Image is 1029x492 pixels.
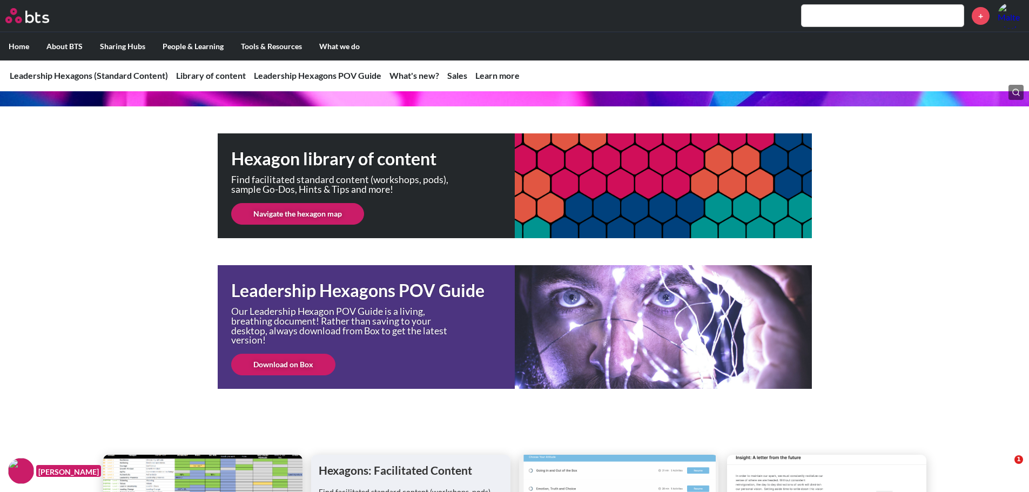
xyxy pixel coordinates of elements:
a: Sales [447,70,467,80]
a: Profile [998,3,1024,29]
label: Sharing Hubs [91,32,154,60]
p: Find facilitated standard content (workshops, pods), sample Go-Dos, Hints & Tips and more! [231,175,458,194]
a: Leadership Hexagons POV Guide [254,70,381,80]
h1: Leadership Hexagons POV Guide [231,279,515,303]
a: + [972,7,990,25]
a: Leadership Hexagons (Standard Content) [10,70,168,80]
figcaption: [PERSON_NAME] [36,465,101,477]
a: Go home [5,8,69,23]
p: Our Leadership Hexagon POV Guide is a living, breathing document! Rather than saving to your desk... [231,307,458,345]
img: F [8,458,34,484]
label: People & Learning [154,32,232,60]
a: Navigate the hexagon map [231,203,364,225]
label: About BTS [38,32,91,60]
h1: Hexagon library of content [231,147,515,171]
a: Library of content [176,70,246,80]
img: BTS Logo [5,8,49,23]
label: What we do [311,32,368,60]
h1: Hexagons: Facilitated Content [319,462,503,478]
iframe: Intercom live chat [992,455,1018,481]
img: Malte Klocke [998,3,1024,29]
a: Learn more [475,70,520,80]
a: Download on Box [231,354,335,375]
label: Tools & Resources [232,32,311,60]
a: What's new? [389,70,439,80]
span: 1 [1014,455,1023,464]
